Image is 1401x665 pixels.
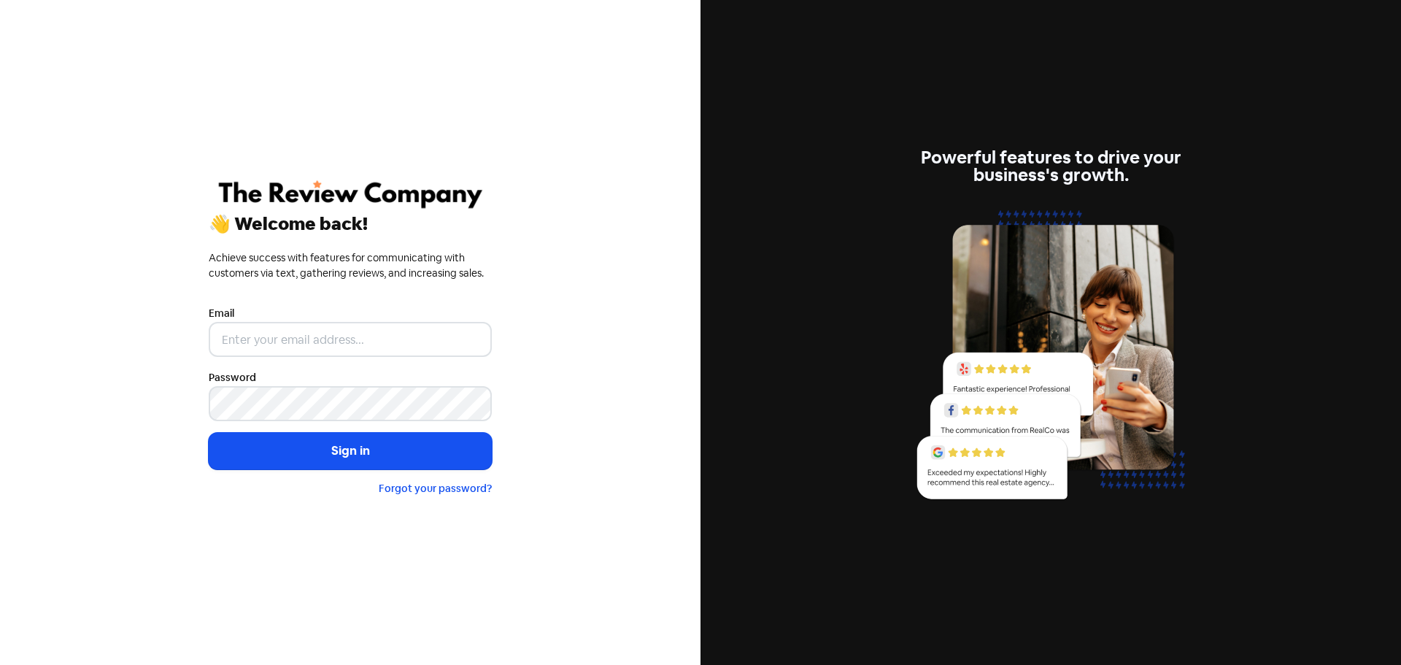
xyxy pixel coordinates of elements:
input: Enter your email address... [209,322,492,357]
button: Sign in [209,433,492,469]
a: Forgot your password? [379,482,492,495]
img: reviews [909,201,1192,516]
label: Email [209,306,234,321]
div: Achieve success with features for communicating with customers via text, gathering reviews, and i... [209,250,492,281]
div: 👋 Welcome back! [209,215,492,233]
label: Password [209,370,256,385]
div: Powerful features to drive your business's growth. [909,149,1192,184]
